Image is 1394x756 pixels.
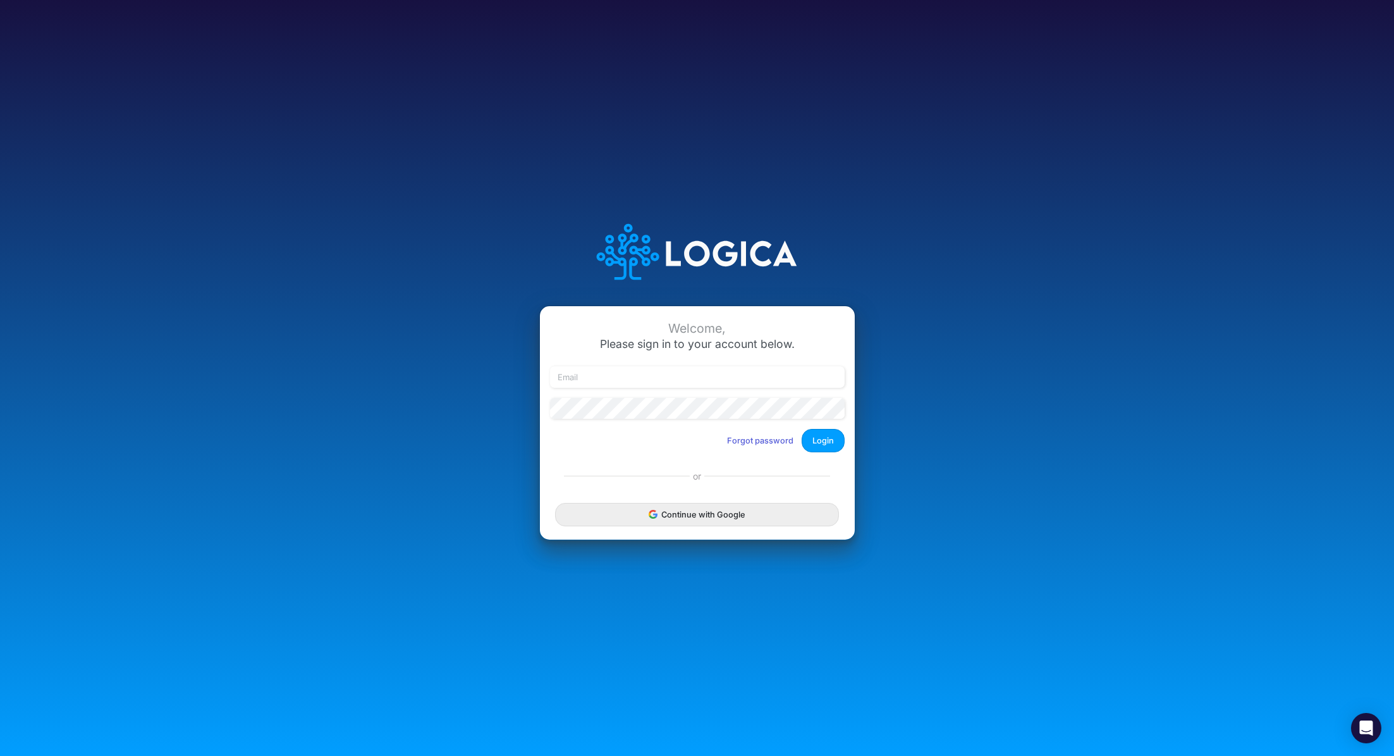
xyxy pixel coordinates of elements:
input: Email [550,366,845,388]
div: Welcome, [550,321,845,336]
button: Login [802,429,845,452]
button: Continue with Google [555,503,838,526]
span: Please sign in to your account below. [600,337,795,350]
button: Forgot password [719,430,802,451]
div: Open Intercom Messenger [1351,713,1381,743]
